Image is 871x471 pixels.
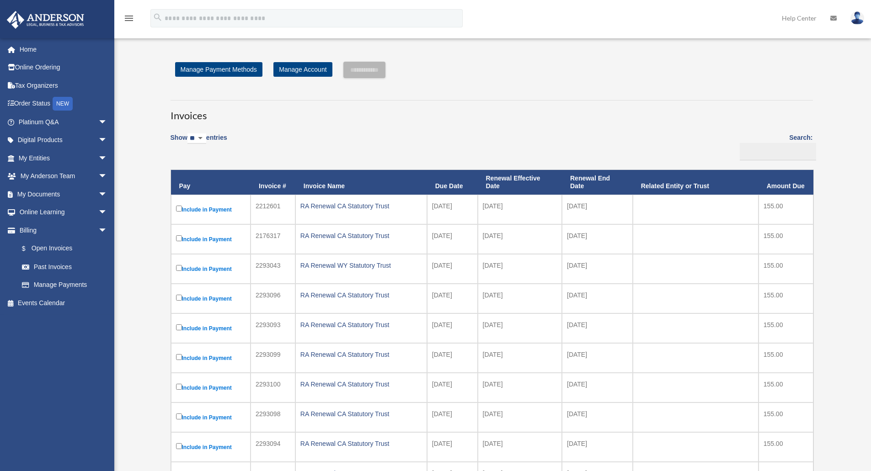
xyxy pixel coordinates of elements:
[153,12,163,22] i: search
[759,284,813,313] td: 155.00
[251,195,295,224] td: 2212601
[251,373,295,402] td: 2293100
[98,185,117,204] span: arrow_drop_down
[176,235,182,241] input: Include in Payment
[562,195,633,224] td: [DATE]
[251,224,295,254] td: 2176317
[6,113,121,131] a: Platinum Q&Aarrow_drop_down
[27,243,32,254] span: $
[176,206,182,212] input: Include in Payment
[176,413,182,419] input: Include in Payment
[478,224,562,254] td: [DATE]
[478,313,562,343] td: [DATE]
[6,76,121,95] a: Tax Organizers
[98,113,117,132] span: arrow_drop_down
[562,432,633,462] td: [DATE]
[478,284,562,313] td: [DATE]
[427,373,478,402] td: [DATE]
[171,170,251,195] th: Pay: activate to sort column descending
[300,229,422,242] div: RA Renewal CA Statutory Trust
[478,373,562,402] td: [DATE]
[759,343,813,373] td: 155.00
[6,167,121,185] a: My Anderson Teamarrow_drop_down
[176,441,246,453] label: Include in Payment
[427,313,478,343] td: [DATE]
[176,352,246,364] label: Include in Payment
[98,149,117,168] span: arrow_drop_down
[6,131,121,149] a: Digital Productsarrow_drop_down
[176,382,246,393] label: Include in Payment
[6,221,117,239] a: Billingarrow_drop_down
[171,132,227,153] label: Show entries
[478,170,562,195] th: Renewal Effective Date: activate to sort column ascending
[478,432,562,462] td: [DATE]
[6,95,121,113] a: Order StatusNEW
[562,343,633,373] td: [DATE]
[13,239,112,258] a: $Open Invoices
[251,313,295,343] td: 2293093
[171,100,813,123] h3: Invoices
[98,221,117,240] span: arrow_drop_down
[176,443,182,449] input: Include in Payment
[300,348,422,361] div: RA Renewal CA Statutory Trust
[562,254,633,284] td: [DATE]
[562,313,633,343] td: [DATE]
[4,11,87,29] img: Anderson Advisors Platinum Portal
[6,58,121,77] a: Online Ordering
[427,254,478,284] td: [DATE]
[759,254,813,284] td: 155.00
[176,233,246,245] label: Include in Payment
[6,149,121,167] a: My Entitiesarrow_drop_down
[740,143,816,160] input: Search:
[123,16,134,24] a: menu
[633,170,759,195] th: Related Entity or Trust: activate to sort column ascending
[251,432,295,462] td: 2293094
[759,432,813,462] td: 155.00
[850,11,864,25] img: User Pic
[562,373,633,402] td: [DATE]
[300,407,422,420] div: RA Renewal CA Statutory Trust
[251,254,295,284] td: 2293043
[6,40,121,58] a: Home
[251,170,295,195] th: Invoice #: activate to sort column ascending
[737,132,813,160] label: Search:
[6,294,121,312] a: Events Calendar
[176,265,182,271] input: Include in Payment
[478,402,562,432] td: [DATE]
[251,402,295,432] td: 2293098
[759,224,813,254] td: 155.00
[759,313,813,343] td: 155.00
[427,432,478,462] td: [DATE]
[562,224,633,254] td: [DATE]
[300,200,422,212] div: RA Renewal CA Statutory Trust
[176,293,246,304] label: Include in Payment
[53,97,73,111] div: NEW
[187,133,206,144] select: Showentries
[427,195,478,224] td: [DATE]
[176,324,182,330] input: Include in Payment
[176,412,246,423] label: Include in Payment
[98,131,117,150] span: arrow_drop_down
[300,289,422,302] div: RA Renewal CA Statutory Trust
[562,284,633,313] td: [DATE]
[427,170,478,195] th: Due Date: activate to sort column ascending
[251,343,295,373] td: 2293099
[295,170,427,195] th: Invoice Name: activate to sort column ascending
[273,62,332,77] a: Manage Account
[300,378,422,391] div: RA Renewal CA Statutory Trust
[427,284,478,313] td: [DATE]
[175,62,262,77] a: Manage Payment Methods
[98,167,117,186] span: arrow_drop_down
[6,203,121,222] a: Online Learningarrow_drop_down
[427,402,478,432] td: [DATE]
[123,13,134,24] i: menu
[562,170,633,195] th: Renewal End Date: activate to sort column ascending
[562,402,633,432] td: [DATE]
[176,263,246,275] label: Include in Payment
[300,259,422,272] div: RA Renewal WY Statutory Trust
[251,284,295,313] td: 2293096
[300,437,422,450] div: RA Renewal CA Statutory Trust
[427,224,478,254] td: [DATE]
[759,195,813,224] td: 155.00
[759,170,813,195] th: Amount Due: activate to sort column ascending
